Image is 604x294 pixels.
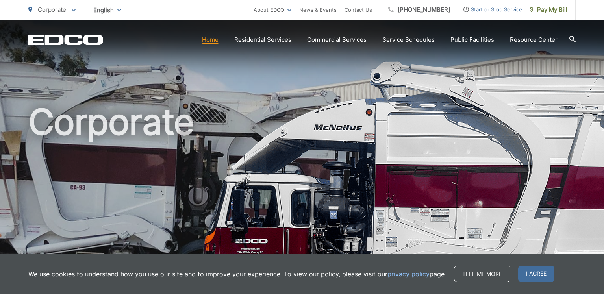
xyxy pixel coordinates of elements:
a: privacy policy [387,269,430,279]
a: About EDCO [254,5,291,15]
span: English [87,3,127,17]
a: Resource Center [510,35,558,44]
a: Home [202,35,219,44]
p: We use cookies to understand how you use our site and to improve your experience. To view our pol... [28,269,446,279]
a: Contact Us [345,5,372,15]
a: Public Facilities [450,35,494,44]
span: Corporate [38,6,66,13]
a: Service Schedules [382,35,435,44]
span: I agree [518,266,554,282]
a: EDCD logo. Return to the homepage. [28,34,103,45]
a: Tell me more [454,266,510,282]
a: Residential Services [234,35,291,44]
a: News & Events [299,5,337,15]
span: Pay My Bill [530,5,567,15]
a: Commercial Services [307,35,367,44]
